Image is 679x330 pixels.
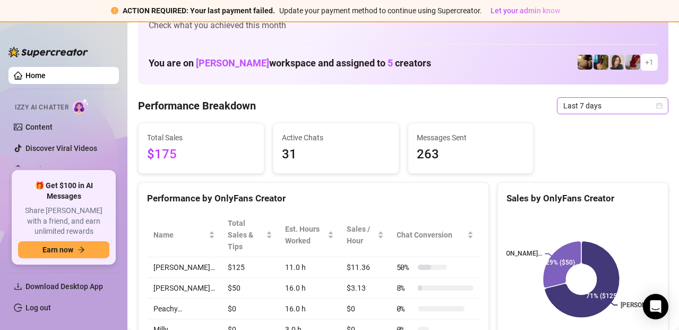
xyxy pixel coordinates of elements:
[285,223,325,247] div: Est. Hours Worked
[25,123,53,131] a: Content
[25,282,103,291] span: Download Desktop App
[228,217,264,252] span: Total Sales & Tips
[417,145,525,165] span: 263
[397,261,414,273] span: 50 %
[18,206,109,237] span: Share [PERSON_NAME] with a friend, and earn unlimited rewards
[15,103,68,113] span: Izzy AI Chatter
[486,4,564,17] button: Let your admin know
[149,57,431,69] h1: You are on workspace and assigned to creators
[417,132,525,143] span: Messages Sent
[279,257,340,278] td: 11.0 h
[18,241,109,258] button: Earn nowarrow-right
[643,294,668,319] div: Open Intercom Messenger
[397,282,414,294] span: 8 %
[390,213,480,257] th: Chat Conversion
[42,246,73,254] span: Earn now
[147,213,221,257] th: Name
[221,257,279,278] td: $125
[347,223,375,247] span: Sales / Hour
[563,98,662,114] span: Last 7 days
[388,57,393,69] span: 5
[282,132,390,143] span: Active Chats
[123,6,275,15] strong: ACTION REQUIRED: Your last payment failed.
[578,55,592,70] img: Peachy
[14,282,22,291] span: download
[196,57,269,69] span: [PERSON_NAME]
[340,278,390,299] td: $3.13
[221,278,279,299] td: $50
[25,144,97,153] a: Discover Viral Videos
[25,303,51,312] a: Log out
[138,98,256,113] h4: Performance Breakdown
[397,229,465,241] span: Chat Conversion
[221,299,279,319] td: $0
[621,302,674,309] text: [PERSON_NAME]…
[340,257,390,278] td: $11.36
[279,6,482,15] span: Update your payment method to continue using Supercreator.
[25,71,46,80] a: Home
[506,191,659,206] div: Sales by OnlyFans Creator
[147,132,255,143] span: Total Sales
[73,98,89,114] img: AI Chatter
[147,299,221,319] td: Peachy…
[609,55,624,70] img: Nina
[78,246,85,253] span: arrow-right
[8,47,88,57] img: logo-BBDzfeDw.svg
[340,299,390,319] td: $0
[153,229,207,241] span: Name
[147,191,480,206] div: Performance by OnlyFans Creator
[594,55,608,70] img: Milly
[282,145,390,165] span: 31
[645,56,654,68] span: + 1
[147,278,221,299] td: [PERSON_NAME]…
[221,213,279,257] th: Total Sales & Tips
[491,6,560,15] span: Let your admin know
[147,257,221,278] td: [PERSON_NAME]…
[279,299,340,319] td: 16.0 h
[488,250,542,258] text: [PERSON_NAME]…
[340,213,390,257] th: Sales / Hour
[111,7,118,14] span: exclamation-circle
[149,20,658,31] span: Check what you achieved this month
[25,165,54,174] a: Settings
[279,278,340,299] td: 16.0 h
[625,55,640,70] img: Esme
[147,145,255,165] span: $175
[656,103,663,109] span: calendar
[18,181,109,201] span: 🎁 Get $100 in AI Messages
[397,303,414,315] span: 0 %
